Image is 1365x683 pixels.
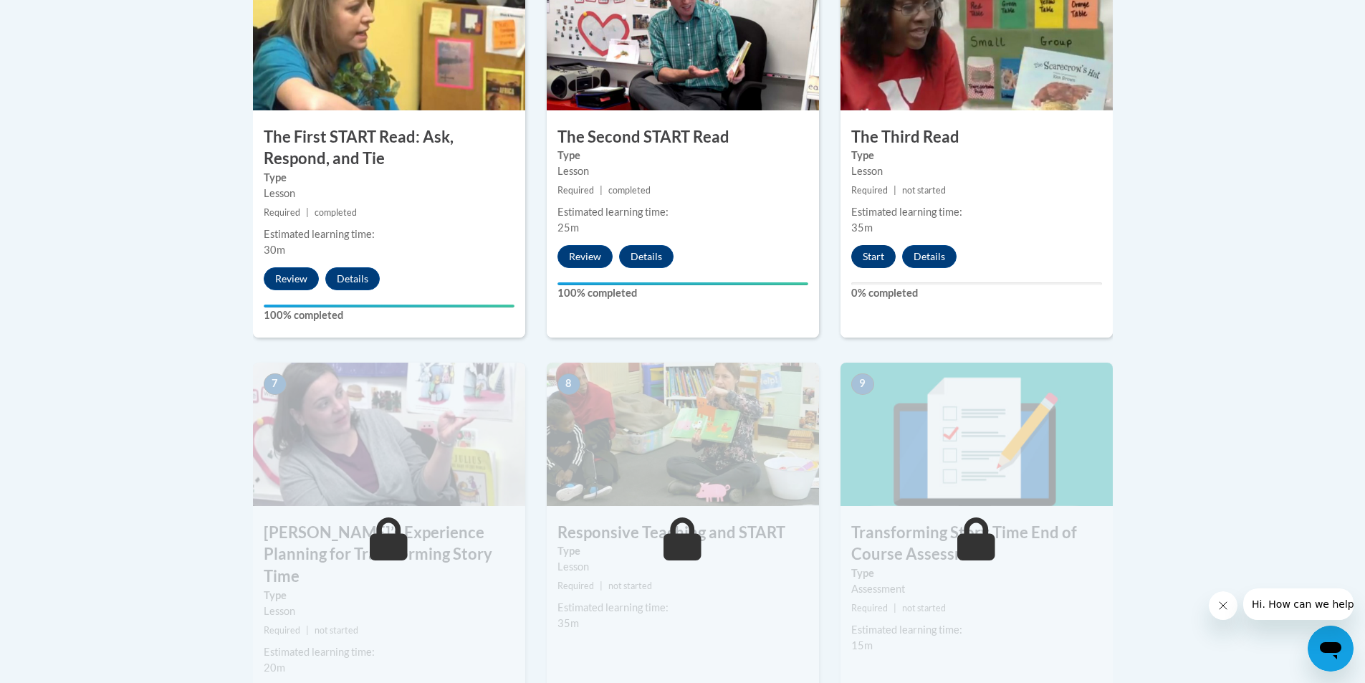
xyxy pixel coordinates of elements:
[851,581,1102,597] div: Assessment
[264,226,514,242] div: Estimated learning time:
[851,245,896,268] button: Start
[264,267,319,290] button: Review
[557,581,594,591] span: Required
[557,559,808,575] div: Lesson
[851,163,1102,179] div: Lesson
[619,245,674,268] button: Details
[253,363,525,506] img: Course Image
[547,522,819,544] h3: Responsive Teaching and START
[557,148,808,163] label: Type
[264,373,287,395] span: 7
[264,186,514,201] div: Lesson
[557,282,808,285] div: Your progress
[557,245,613,268] button: Review
[851,639,873,651] span: 15m
[894,603,896,613] span: |
[253,126,525,171] h3: The First START Read: Ask, Respond, and Tie
[600,581,603,591] span: |
[851,204,1102,220] div: Estimated learning time:
[557,543,808,559] label: Type
[264,244,285,256] span: 30m
[557,373,580,395] span: 8
[264,307,514,323] label: 100% completed
[264,625,300,636] span: Required
[547,363,819,506] img: Course Image
[840,522,1113,566] h3: Transforming Story Time End of Course Assessment
[315,207,357,218] span: completed
[851,221,873,234] span: 35m
[557,204,808,220] div: Estimated learning time:
[902,245,957,268] button: Details
[315,625,358,636] span: not started
[264,603,514,619] div: Lesson
[264,207,300,218] span: Required
[306,625,309,636] span: |
[557,600,808,616] div: Estimated learning time:
[840,126,1113,148] h3: The Third Read
[557,163,808,179] div: Lesson
[306,207,309,218] span: |
[851,603,888,613] span: Required
[547,126,819,148] h3: The Second START Read
[253,522,525,588] h3: [PERSON_NAME]’s Experience Planning for Transforming Story Time
[557,285,808,301] label: 100% completed
[557,185,594,196] span: Required
[600,185,603,196] span: |
[264,661,285,674] span: 20m
[851,148,1102,163] label: Type
[840,363,1113,506] img: Course Image
[851,185,888,196] span: Required
[902,603,946,613] span: not started
[1308,626,1354,672] iframe: Button to launch messaging window
[851,285,1102,301] label: 0% completed
[608,185,651,196] span: completed
[557,617,579,629] span: 35m
[1209,591,1237,620] iframe: Close message
[557,221,579,234] span: 25m
[608,581,652,591] span: not started
[264,644,514,660] div: Estimated learning time:
[1243,588,1354,620] iframe: Message from company
[902,185,946,196] span: not started
[264,170,514,186] label: Type
[9,10,116,22] span: Hi. How can we help?
[325,267,380,290] button: Details
[894,185,896,196] span: |
[851,565,1102,581] label: Type
[851,373,874,395] span: 9
[851,622,1102,638] div: Estimated learning time:
[264,588,514,603] label: Type
[264,305,514,307] div: Your progress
